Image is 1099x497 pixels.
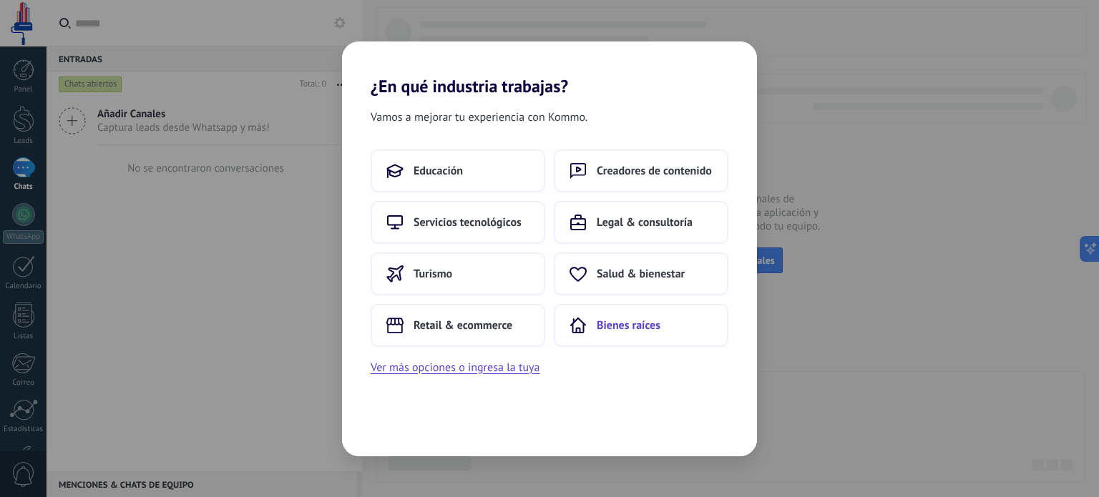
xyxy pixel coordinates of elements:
button: Retail & ecommerce [371,304,545,347]
span: Educación [414,164,463,178]
button: Servicios tecnológicos [371,201,545,244]
span: Retail & ecommerce [414,318,512,333]
span: Legal & consultoría [597,215,693,230]
button: Salud & bienestar [554,252,728,295]
span: Creadores de contenido [597,164,712,178]
button: Creadores de contenido [554,149,728,192]
button: Turismo [371,252,545,295]
button: Legal & consultoría [554,201,728,244]
span: Bienes raíces [597,318,660,333]
button: Educación [371,149,545,192]
span: Servicios tecnológicos [414,215,522,230]
span: Turismo [414,267,452,281]
button: Bienes raíces [554,304,728,347]
h2: ¿En qué industria trabajas? [342,41,757,97]
span: Vamos a mejorar tu experiencia con Kommo. [371,108,587,127]
span: Salud & bienestar [597,267,685,281]
button: Ver más opciones o ingresa la tuya [371,358,539,377]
